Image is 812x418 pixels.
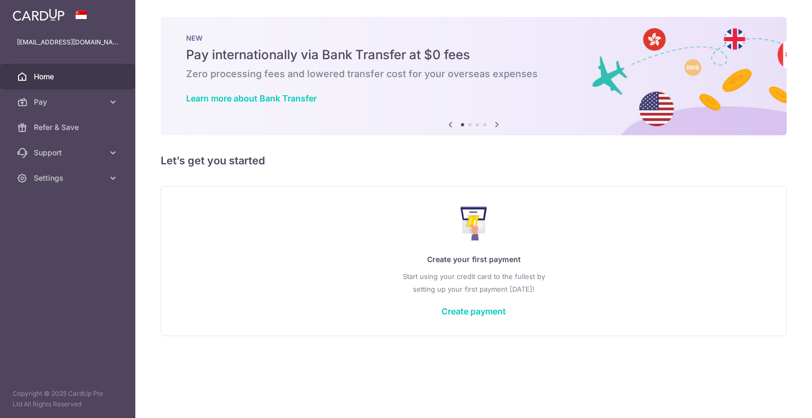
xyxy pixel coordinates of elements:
p: [EMAIL_ADDRESS][DOMAIN_NAME] [17,37,118,48]
h6: Zero processing fees and lowered transfer cost for your overseas expenses [186,68,761,80]
span: Support [34,147,104,158]
a: Create payment [441,306,506,317]
img: Bank transfer banner [161,17,787,135]
span: Home [34,71,104,82]
p: NEW [186,34,761,42]
p: Create your first payment [182,253,765,266]
img: Make Payment [460,207,487,240]
span: Refer & Save [34,122,104,133]
a: Learn more about Bank Transfer [186,93,317,104]
span: Pay [34,97,104,107]
p: Start using your credit card to the fullest by setting up your first payment [DATE]! [182,270,765,295]
h5: Pay internationally via Bank Transfer at $0 fees [186,47,761,63]
span: Settings [34,173,104,183]
img: CardUp [13,8,64,21]
h5: Let’s get you started [161,152,787,169]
